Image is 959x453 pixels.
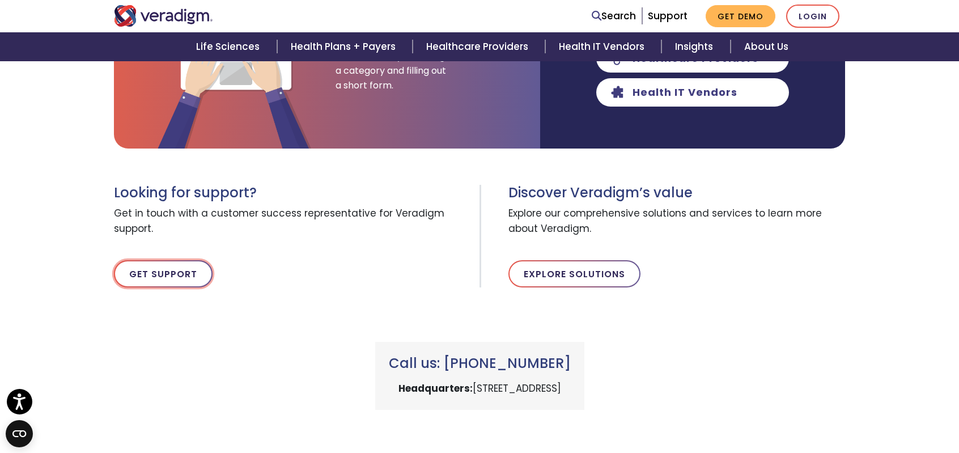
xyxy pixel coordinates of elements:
[389,355,571,372] h3: Call us: [PHONE_NUMBER]
[706,5,775,27] a: Get Demo
[786,5,839,28] a: Login
[389,381,571,396] p: [STREET_ADDRESS]
[6,420,33,447] button: Open CMP widget
[114,185,471,201] h3: Looking for support?
[413,32,545,61] a: Healthcare Providers
[661,32,730,61] a: Insights
[277,32,413,61] a: Health Plans + Payers
[114,260,213,287] a: Get Support
[508,260,640,287] a: Explore Solutions
[336,49,449,93] span: Get started by selecting a category and filling out a short form.
[114,201,471,242] span: Get in touch with a customer success representative for Veradigm support.
[508,185,845,201] h3: Discover Veradigm’s value
[592,9,636,24] a: Search
[545,32,661,61] a: Health IT Vendors
[731,32,802,61] a: About Us
[648,9,688,23] a: Support
[114,5,213,27] img: Veradigm logo
[183,32,277,61] a: Life Sciences
[508,201,845,242] span: Explore our comprehensive solutions and services to learn more about Veradigm.
[398,382,473,395] strong: Headquarters:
